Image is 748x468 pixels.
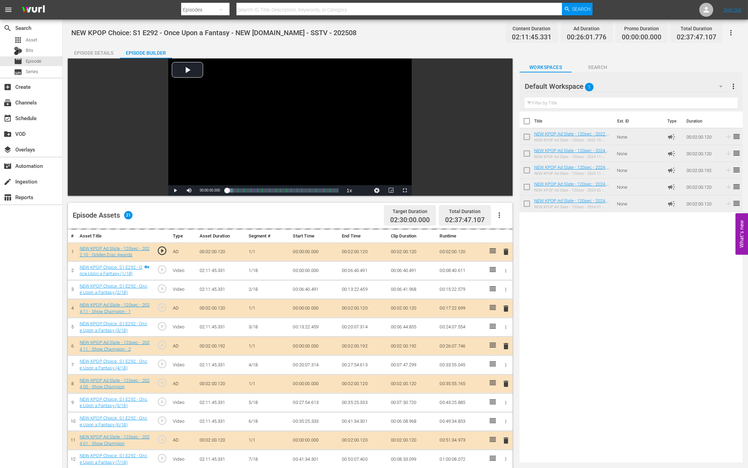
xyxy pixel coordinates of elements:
[197,393,246,412] td: 02:11:45.331
[290,431,339,450] td: 00:00:00.000
[290,318,339,337] td: 00:13:22.459
[3,146,12,154] span: Overlays
[725,183,732,191] svg: Add to Episode
[80,340,150,352] a: NEW KPOP Ad Slate - 120sec - 2024 11 - Show Champion - 2
[197,230,246,243] th: Asset Duration
[80,265,143,276] a: NEW KPOP Choice: S1 E292 - Once Upon a Fantasy (1/18)
[157,397,167,407] span: play_circle_outline
[170,299,197,318] td: AD
[68,299,77,318] td: 4
[572,3,591,15] span: Search
[68,242,77,261] td: 1
[80,434,150,446] a: NEW KPOP Ad Slate - 120sec - 2024 01 - Show Champion
[3,83,12,91] span: Create
[342,185,356,196] button: Playback Rate
[246,356,290,374] td: 4/18
[68,374,77,393] td: 8
[157,377,167,388] span: play_circle_outline
[124,211,132,219] span: 31
[437,374,486,393] td: 00:35:55.165
[437,356,486,374] td: 00:33:55.045
[682,111,724,131] th: Duration
[725,150,732,157] svg: Add to Episode
[14,57,22,65] span: Episode
[197,280,246,299] td: 02:11:45.331
[520,63,572,72] span: Workspaces
[732,182,741,191] span: reorder
[614,179,665,195] td: None
[68,261,77,280] td: 2
[585,80,594,94] span: 5
[534,111,613,131] th: Title
[3,24,12,32] span: Search
[197,299,246,318] td: 00:02:00.120
[534,205,611,209] div: NEW KPOP Ad Slate - 120sec - 2024 01 - Show Champion
[157,340,167,350] span: play_circle_outline
[26,37,37,44] span: Asset
[398,185,412,196] button: Fullscreen
[667,166,676,174] span: Ad
[534,131,611,142] a: NEW KPOP Ad Slate - 120sec - 2022 10 - Golden Disc Awards
[68,230,77,243] th: #
[3,114,12,123] span: Schedule
[667,149,676,158] span: Ad
[80,246,150,258] a: NEW KPOP Ad Slate - 120sec - 2022 10 - Golden Disc Awards
[80,359,147,370] a: NEW KPOP Choice: S1 E292 - Once Upon a Fantasy (4/18)
[437,431,486,450] td: 00:51:34.973
[71,29,356,37] span: NEW KPOP Choice: S1 E292 - Once Upon a Fantasy - NEW [DOMAIN_NAME] - SSTV - 202508
[525,77,729,96] div: Default Workspace
[732,166,741,174] span: reorder
[26,47,33,54] span: Bits
[197,242,246,261] td: 00:02:00.120
[14,36,22,44] span: Asset
[534,198,611,209] a: NEW KPOP Ad Slate - 120sec - 2024 01 - Show Champion
[684,179,722,195] td: 00:02:00.120
[168,185,182,196] button: Play
[246,337,290,356] td: 1/1
[157,359,167,369] span: play_circle_outline
[68,393,77,412] td: 9
[170,393,197,412] td: Video
[290,337,339,356] td: 00:00:00.000
[339,356,388,374] td: 00:27:54.613
[663,111,682,131] th: Type
[339,337,388,356] td: 00:02:00.192
[170,337,197,356] td: AD
[290,299,339,318] td: 00:00:00.000
[534,165,611,175] a: NEW KPOP Ad Slate - 120sec - 2024 11 - Show Champion - 2
[290,412,339,431] td: 00:35:25.333
[445,206,485,216] div: Total Duration
[197,374,246,393] td: 00:02:00.120
[290,356,339,374] td: 00:20:07.314
[567,24,606,33] div: Ad Duration
[512,33,552,41] span: 02:11:45.331
[68,337,77,356] td: 6
[68,431,77,450] td: 11
[684,145,722,162] td: 00:02:00.120
[120,45,172,58] button: Episode Builder
[684,128,722,145] td: 00:02:00.120
[170,261,197,280] td: Video
[26,68,38,75] span: Series
[246,261,290,280] td: 1/18
[437,230,486,243] th: Runtime
[80,302,150,314] a: NEW KPOP Ad Slate - 120sec - 2024 11 - Show Champion - 1
[17,2,50,18] img: ans4CAIJ8jUAAAAAAAAAAAAAAAAAAAAAAAAgQb4GAAAAAAAAAAAAAAAAAAAAAAAAJMjXAAAAAAAAAAAAAAAAAAAAAAAAgAT5G...
[3,162,12,170] span: Automation
[735,213,748,255] button: Open Feedback Widget
[388,299,437,318] td: 00:02:00.120
[622,33,661,41] span: 00:00:00.000
[677,24,716,33] div: Total Duration
[534,148,611,158] a: NEW KPOP Ad Slate - 120sec - 2024 11 - Show Champion - 1
[729,78,738,95] button: more_vert
[437,318,486,337] td: 00:24:07.554
[732,149,741,157] span: reorder
[384,185,398,196] button: Picture-in-Picture
[572,63,624,72] span: Search
[614,145,665,162] td: None
[339,299,388,318] td: 00:02:00.120
[390,206,430,216] div: Target Duration
[339,261,388,280] td: 00:06:40.491
[246,280,290,299] td: 2/18
[197,261,246,280] td: 02:11:45.331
